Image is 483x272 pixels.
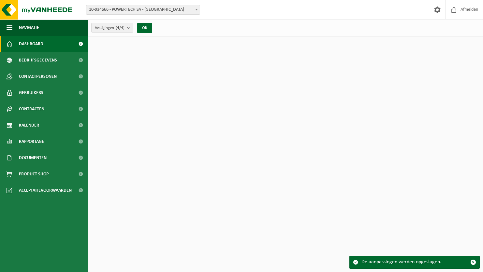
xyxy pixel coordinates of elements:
span: Acceptatievoorwaarden [19,182,72,198]
span: Documenten [19,150,47,166]
span: Contracten [19,101,44,117]
button: OK [137,23,152,33]
span: Navigatie [19,20,39,36]
span: Bedrijfsgegevens [19,52,57,68]
span: Kalender [19,117,39,133]
span: Product Shop [19,166,49,182]
count: (4/4) [116,26,124,30]
span: Gebruikers [19,85,43,101]
span: Contactpersonen [19,68,57,85]
div: De aanpassingen werden opgeslagen. [361,256,467,268]
span: Rapportage [19,133,44,150]
span: 10-934666 - POWERTECH SA - ROCOURT [86,5,200,14]
span: 10-934666 - POWERTECH SA - ROCOURT [86,5,200,15]
button: Vestigingen(4/4) [91,23,133,33]
span: Dashboard [19,36,43,52]
span: Vestigingen [95,23,124,33]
